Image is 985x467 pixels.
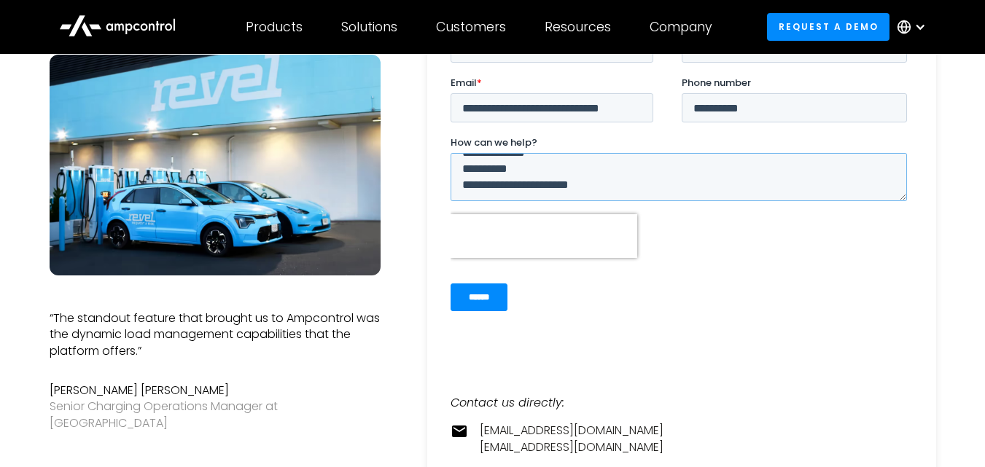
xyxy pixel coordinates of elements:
div: Solutions [341,19,397,35]
div: Resources [545,19,611,35]
div: Company [650,19,712,35]
div: Contact us directly: [451,395,913,411]
div: Customers [436,19,506,35]
a: [EMAIL_ADDRESS][DOMAIN_NAME] [480,423,663,439]
a: [EMAIL_ADDRESS][DOMAIN_NAME] [480,439,663,455]
a: Request a demo [767,13,889,40]
iframe: Form 0 [451,16,913,337]
div: Products [246,19,303,35]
